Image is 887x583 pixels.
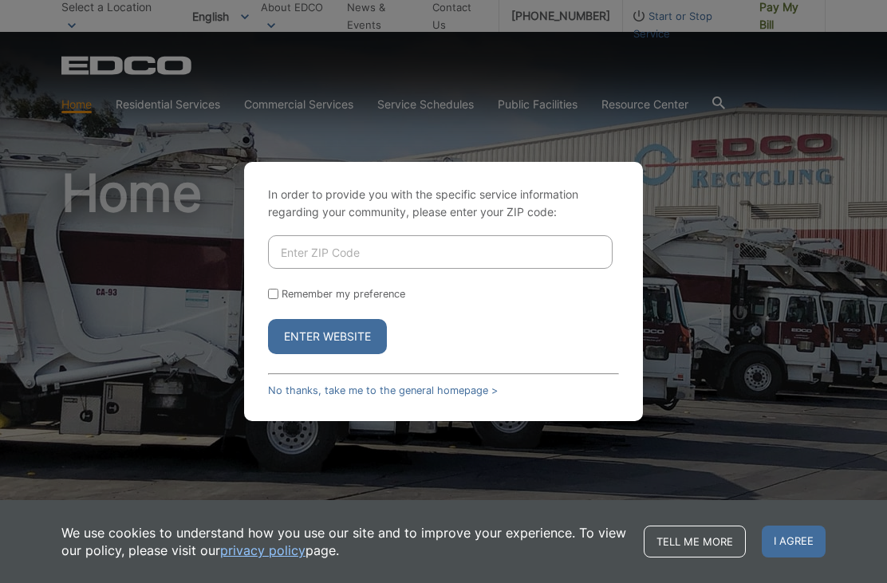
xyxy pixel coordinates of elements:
a: privacy policy [220,542,306,559]
a: Tell me more [644,526,746,557]
label: Remember my preference [282,288,405,300]
a: No thanks, take me to the general homepage > [268,384,498,396]
input: Enter ZIP Code [268,235,613,269]
p: We use cookies to understand how you use our site and to improve your experience. To view our pol... [61,524,628,559]
p: In order to provide you with the specific service information regarding your community, please en... [268,186,619,221]
span: I agree [762,526,826,557]
button: Enter Website [268,319,387,354]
